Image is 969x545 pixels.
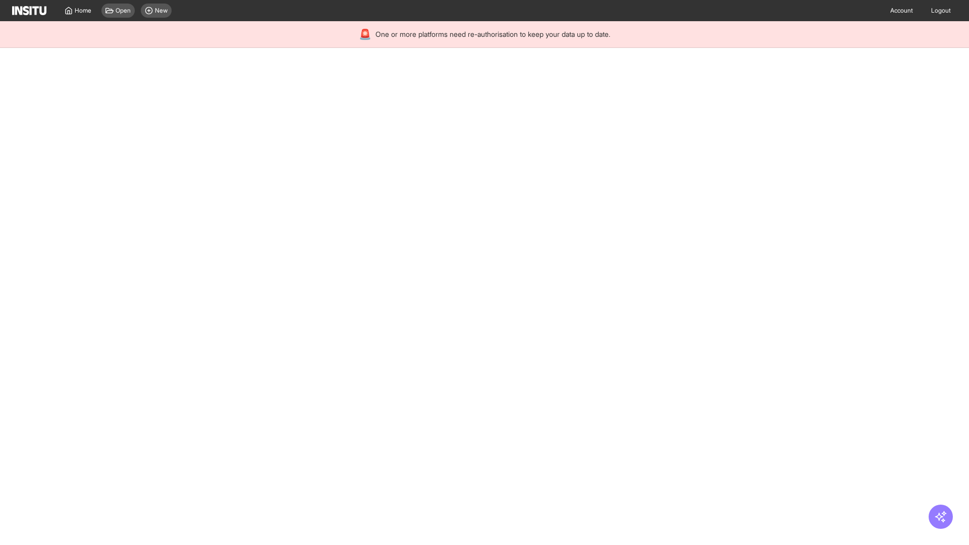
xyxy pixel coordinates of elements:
[375,29,610,39] span: One or more platforms need re-authorisation to keep your data up to date.
[155,7,168,15] span: New
[75,7,91,15] span: Home
[359,27,371,41] div: 🚨
[116,7,131,15] span: Open
[12,6,46,15] img: Logo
